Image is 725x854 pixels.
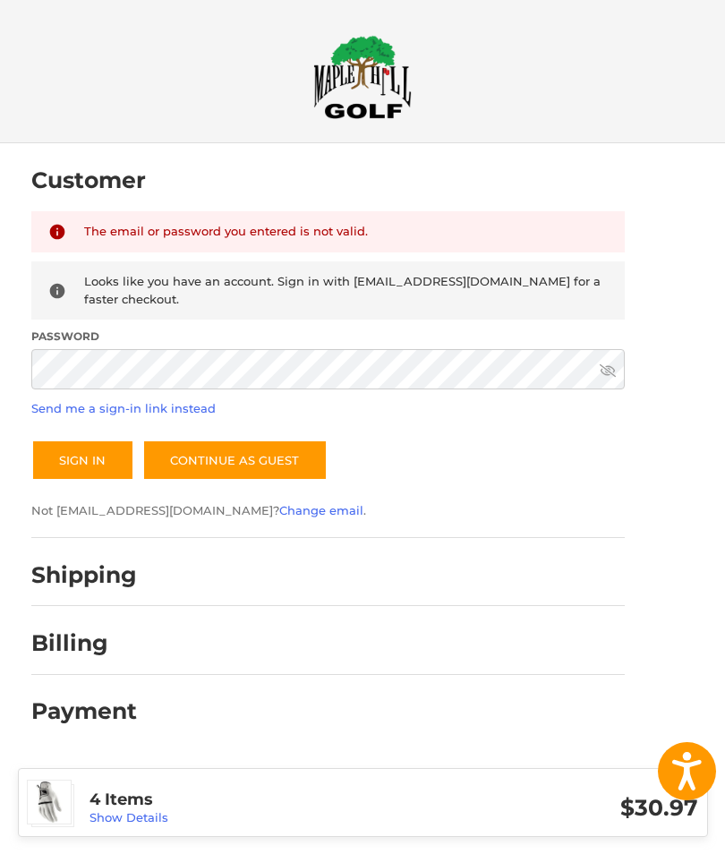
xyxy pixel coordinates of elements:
[84,274,601,306] span: Looks like you have an account. Sign in with [EMAIL_ADDRESS][DOMAIN_NAME] for a faster checkout.
[394,794,698,822] h3: $30.97
[577,806,725,854] iframe: Google Customer Reviews
[313,35,412,119] img: Maple Hill Golf
[28,781,71,824] img: Mizuno Comp Golf Gloves
[31,329,625,345] label: Password
[31,697,137,725] h2: Payment
[31,440,134,481] button: Sign In
[31,167,146,194] h2: Customer
[90,810,168,824] a: Show Details
[279,503,363,517] a: Change email
[31,561,137,589] h2: Shipping
[90,790,394,810] h3: 4 Items
[31,502,625,520] p: Not [EMAIL_ADDRESS][DOMAIN_NAME]? .
[31,629,136,657] h2: Billing
[142,440,328,481] a: Continue as guest
[84,223,608,242] div: The email or password you entered is not valid.
[31,401,216,415] a: Send me a sign-in link instead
